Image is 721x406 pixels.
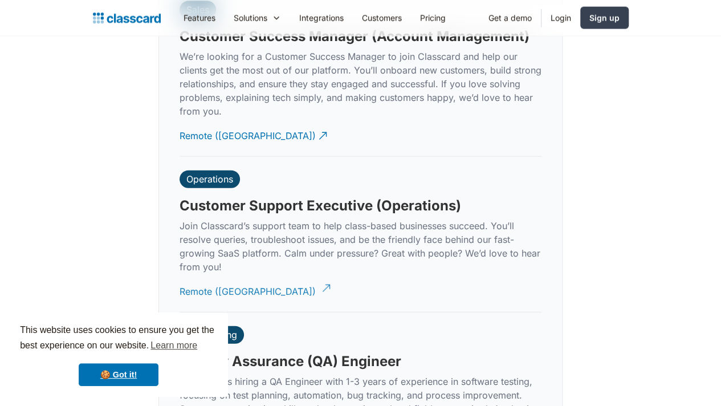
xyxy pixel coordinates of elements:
[180,276,316,298] div: Remote ([GEOGRAPHIC_DATA])
[186,173,233,185] div: Operations
[589,12,620,24] div: Sign up
[580,7,629,29] a: Sign up
[93,10,161,26] a: home
[411,5,455,31] a: Pricing
[180,50,541,118] p: We’re looking for a Customer Success Manager to join Classcard and help our clients get the most ...
[180,197,461,214] h3: Customer Support Executive (Operations)
[180,276,329,307] a: Remote ([GEOGRAPHIC_DATA])
[541,5,580,31] a: Login
[20,323,217,354] span: This website uses cookies to ensure you get the best experience on our website.
[290,5,353,31] a: Integrations
[180,120,316,143] div: Remote ([GEOGRAPHIC_DATA])
[180,353,401,370] h3: Quality Assurance (QA) Engineer
[225,5,290,31] div: Solutions
[479,5,541,31] a: Get a demo
[180,219,541,274] p: Join Classcard’s support team to help class-based businesses succeed. You’ll resolve queries, tro...
[79,363,158,386] a: dismiss cookie message
[234,12,267,24] div: Solutions
[180,120,329,152] a: Remote ([GEOGRAPHIC_DATA])
[149,337,199,354] a: learn more about cookies
[174,5,225,31] a: Features
[180,28,529,45] h3: Customer Success Manager (Account Management)
[353,5,411,31] a: Customers
[9,312,228,397] div: cookieconsent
